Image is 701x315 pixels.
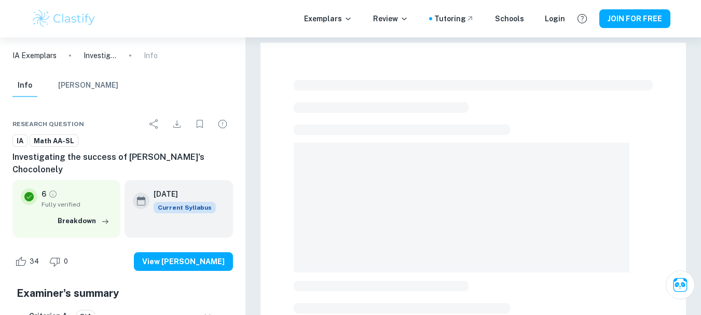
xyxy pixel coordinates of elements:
a: IA [12,134,28,147]
span: 0 [58,256,74,267]
button: Help and Feedback [573,10,591,28]
div: Bookmark [189,114,210,134]
button: JOIN FOR FREE [599,9,670,28]
p: 6 [42,188,46,200]
span: Math AA-SL [30,136,78,146]
span: 34 [24,256,45,267]
button: Breakdown [55,213,112,229]
h6: Investigating the success of [PERSON_NAME]'s Chocolonely [12,151,233,176]
p: Investigating the success of [PERSON_NAME]'s Chocolonely [84,50,117,61]
button: View [PERSON_NAME] [134,252,233,271]
span: Fully verified [42,200,112,209]
div: Download [167,114,187,134]
span: IA [13,136,27,146]
button: [PERSON_NAME] [58,74,118,97]
p: Info [144,50,158,61]
a: Login [545,13,565,24]
a: IA Exemplars [12,50,57,61]
span: Current Syllabus [154,202,216,213]
div: Like [12,253,45,270]
button: Info [12,74,37,97]
div: Dislike [47,253,74,270]
a: Schools [495,13,524,24]
h5: Examiner's summary [17,285,229,301]
p: Exemplars [304,13,352,24]
div: Report issue [212,114,233,134]
span: Research question [12,119,84,129]
a: Math AA-SL [30,134,78,147]
a: Tutoring [434,13,474,24]
div: This exemplar is based on the current syllabus. Feel free to refer to it for inspiration/ideas wh... [154,202,216,213]
p: Review [373,13,408,24]
h6: [DATE] [154,188,208,200]
button: Ask Clai [666,270,695,299]
img: Clastify logo [31,8,97,29]
div: Share [144,114,164,134]
a: Grade fully verified [48,189,58,199]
